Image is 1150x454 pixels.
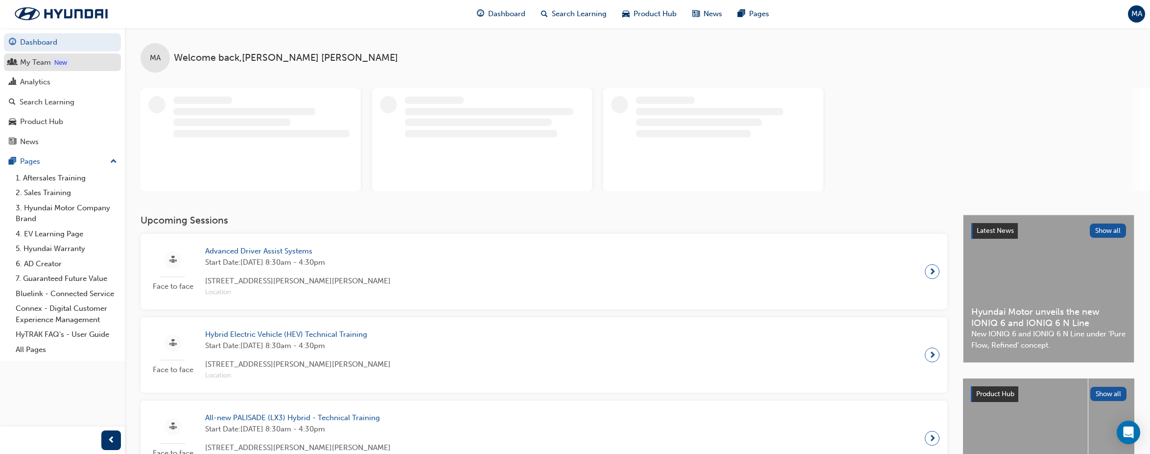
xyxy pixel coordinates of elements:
[205,329,391,340] span: Hybrid Electric Vehicle (HEV) Technical Training
[205,370,391,381] span: Location
[9,98,16,107] span: search-icon
[9,138,16,147] span: news-icon
[12,201,121,227] a: 3. Hyundai Motor Company Brand
[1128,5,1145,23] button: MA
[110,155,117,168] span: up-icon
[1117,421,1140,444] div: Open Intercom Messenger
[205,340,391,352] span: Start Date: [DATE] 8:30am - 4:30pm
[1090,224,1127,238] button: Show all
[4,53,121,72] a: My Team
[738,8,745,20] span: pages-icon
[4,93,121,111] a: Search Learning
[150,52,161,64] span: MA
[20,57,51,68] div: My Team
[148,325,939,385] a: Face to faceHybrid Electric Vehicle (HEV) Technical TrainingStart Date:[DATE] 8:30am - 4:30pm[STR...
[469,4,533,24] a: guage-iconDashboard
[108,434,115,447] span: prev-icon
[9,58,16,67] span: people-icon
[963,215,1134,363] a: Latest NewsShow allHyundai Motor unveils the new IONIQ 6 and IONIQ 6 N LineNew IONIQ 6 and IONIQ ...
[205,257,391,268] span: Start Date: [DATE] 8:30am - 4:30pm
[205,359,391,370] span: [STREET_ADDRESS][PERSON_NAME][PERSON_NAME]
[1131,8,1142,20] span: MA
[552,8,607,20] span: Search Learning
[971,223,1126,239] a: Latest NewsShow all
[9,157,16,166] span: pages-icon
[12,185,121,201] a: 2. Sales Training
[148,281,197,292] span: Face to face
[148,364,197,376] span: Face to face
[12,271,121,286] a: 7. Guaranteed Future Value
[704,8,722,20] span: News
[634,8,677,20] span: Product Hub
[4,33,121,51] a: Dashboard
[4,113,121,131] a: Product Hub
[20,116,63,127] div: Product Hub
[4,152,121,171] button: Pages
[20,136,39,148] div: News
[622,8,630,20] span: car-icon
[20,76,50,88] div: Analytics
[20,156,40,167] div: Pages
[12,301,121,327] a: Connex - Digital Customer Experience Management
[52,58,69,68] div: Tooltip anchor
[169,337,177,350] span: sessionType_FACE_TO_FACE-icon
[1090,387,1127,401] button: Show all
[971,328,1126,351] span: New IONIQ 6 and IONIQ 6 N Line under ‘Pure Flow, Refined’ concept.
[205,412,391,424] span: All-new PALISADE (LX3) Hybrid - Technical Training
[9,118,16,126] span: car-icon
[148,242,939,302] a: Face to faceAdvanced Driver Assist SystemsStart Date:[DATE] 8:30am - 4:30pm[STREET_ADDRESS][PERSO...
[20,97,74,108] div: Search Learning
[929,348,936,362] span: next-icon
[488,8,525,20] span: Dashboard
[971,306,1126,328] span: Hyundai Motor unveils the new IONIQ 6 and IONIQ 6 N Line
[12,342,121,357] a: All Pages
[730,4,777,24] a: pages-iconPages
[684,4,730,24] a: news-iconNews
[169,254,177,266] span: sessionType_FACE_TO_FACE-icon
[205,287,391,298] span: Location
[614,4,684,24] a: car-iconProduct Hub
[205,442,391,454] span: [STREET_ADDRESS][PERSON_NAME][PERSON_NAME]
[12,286,121,302] a: Bluelink - Connected Service
[929,431,936,445] span: next-icon
[9,38,16,47] span: guage-icon
[4,133,121,151] a: News
[205,424,391,435] span: Start Date: [DATE] 8:30am - 4:30pm
[205,246,391,257] span: Advanced Driver Assist Systems
[977,227,1014,235] span: Latest News
[541,8,548,20] span: search-icon
[12,227,121,242] a: 4. EV Learning Page
[12,327,121,342] a: HyTRAK FAQ's - User Guide
[5,3,117,24] img: Trak
[929,265,936,278] span: next-icon
[205,276,391,287] span: [STREET_ADDRESS][PERSON_NAME][PERSON_NAME]
[174,52,398,64] span: Welcome back , [PERSON_NAME] [PERSON_NAME]
[12,171,121,186] a: 1. Aftersales Training
[12,241,121,256] a: 5. Hyundai Warranty
[12,256,121,272] a: 6. AD Creator
[976,390,1014,398] span: Product Hub
[477,8,484,20] span: guage-icon
[749,8,769,20] span: Pages
[971,386,1127,402] a: Product HubShow all
[533,4,614,24] a: search-iconSearch Learning
[4,73,121,91] a: Analytics
[4,31,121,152] button: DashboardMy TeamAnalyticsSearch LearningProduct HubNews
[692,8,700,20] span: news-icon
[9,78,16,87] span: chart-icon
[141,215,947,226] h3: Upcoming Sessions
[169,421,177,433] span: sessionType_FACE_TO_FACE-icon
